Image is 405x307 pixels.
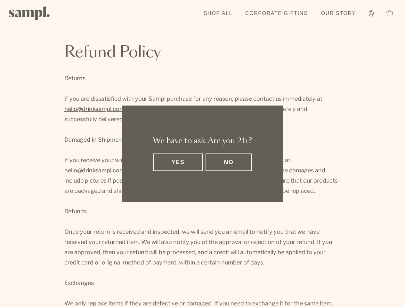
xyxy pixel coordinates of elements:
img: Sampl logo [9,6,50,20]
button: Yes [153,153,203,171]
h2: We have to ask. Are you 21+? [153,136,252,146]
button: No [206,153,252,171]
a: Our Story [318,6,359,20]
a: Corporate Gifting [242,6,312,20]
a: Shop All [200,6,236,20]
